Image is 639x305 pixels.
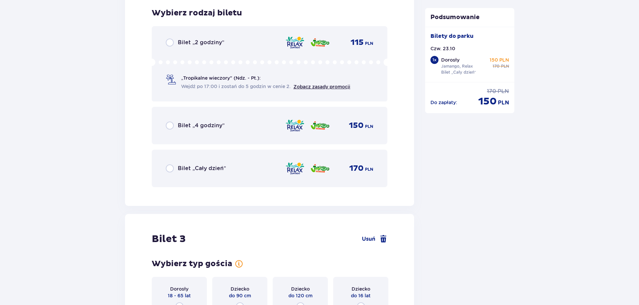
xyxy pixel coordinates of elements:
span: PLN [365,41,373,47]
h3: Wybierz rodzaj biletu [152,8,242,18]
span: 150 [349,121,364,131]
span: „Tropikalne wieczory" (Ndz. - Pt.): [181,75,261,81]
img: Relax [285,161,305,175]
img: Jamango [310,119,330,133]
p: Podsumowanie [425,13,515,21]
span: 170 [493,63,500,69]
span: PLN [365,124,373,130]
p: Bilety do parku [430,32,474,40]
p: Jamango, Relax [441,63,473,69]
span: Bilet „4 godziny” [178,122,225,129]
span: 115 [351,37,364,48]
span: Dziecko [291,286,310,292]
span: 170 [487,88,496,95]
span: Usuń [362,235,375,243]
span: Dziecko [352,286,370,292]
p: Czw. 23.10 [430,45,455,52]
span: 18 - 65 lat [168,292,191,299]
h3: Wybierz typ gościa [152,259,232,269]
span: Dziecko [231,286,249,292]
span: PLN [498,88,509,95]
p: Dorosły [441,57,460,63]
span: PLN [501,63,509,69]
h2: Bilet 3 [152,233,186,245]
p: Bilet „Cały dzień” [441,69,476,75]
span: Wejdź po 17:00 i zostań do 5 godzin w cenie 2. [181,83,291,90]
p: Do zapłaty : [430,99,457,106]
span: do 16 lat [351,292,371,299]
span: do 120 cm [288,292,312,299]
img: Jamango [310,35,330,50]
img: Jamango [310,161,330,175]
a: Usuń [362,235,387,243]
span: PLN [498,99,509,106]
span: 150 [478,95,497,108]
p: 150 PLN [490,57,509,63]
span: 170 [349,163,364,173]
div: 1 x [430,56,438,64]
span: Bilet „2 godziny” [178,39,224,46]
span: PLN [365,166,373,172]
span: Bilet „Cały dzień” [178,165,226,172]
span: do 90 cm [229,292,251,299]
img: Relax [285,35,305,50]
a: Zobacz zasady promocji [293,84,350,89]
span: Dorosły [170,286,188,292]
img: Relax [285,119,305,133]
